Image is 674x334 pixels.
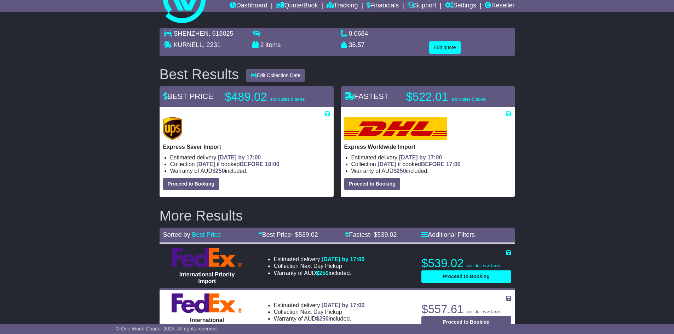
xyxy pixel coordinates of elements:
[274,263,365,269] li: Collection
[370,231,397,238] span: - $
[344,178,400,190] button: Proceed to Booking
[393,168,406,174] span: $
[421,161,445,167] span: BEFORE
[322,302,365,308] span: [DATE] by 17:00
[349,30,368,37] span: 0.0684
[246,69,305,82] button: Edit Collection Date
[291,231,318,238] span: - $
[451,97,486,102] span: exc duties & taxes
[270,97,305,102] span: exc duties & taxes
[225,90,313,104] p: $489.02
[351,161,511,168] li: Collection
[344,143,511,150] p: Express Worldwide Import
[421,270,511,283] button: Proceed to Booking
[351,154,511,161] li: Estimated delivery
[316,270,329,276] span: $
[209,30,234,37] span: , 518025
[274,309,365,315] li: Collection
[406,90,495,104] p: $522.01
[163,178,219,190] button: Proceed to Booking
[421,302,511,316] p: $557.61
[174,30,209,37] span: SHENZHEN
[163,231,190,238] span: Sorted by
[467,263,501,268] span: exc duties & taxes
[274,256,365,263] li: Estimated delivery
[397,168,406,174] span: 250
[174,41,203,48] span: KURNELL
[163,117,182,140] img: UPS (new): Express Saver Import
[215,168,225,174] span: 250
[429,41,461,54] button: Edit quote
[196,161,215,167] span: [DATE]
[345,231,397,238] a: Fastest- $539.02
[316,316,329,322] span: $
[446,161,461,167] span: 17:00
[300,263,342,269] span: Next Day Pickup
[160,208,515,223] h2: More Results
[212,168,225,174] span: $
[265,161,280,167] span: 18:00
[378,161,460,167] span: if booked
[344,117,447,140] img: DHL: Express Worldwide Import
[344,92,389,101] span: FASTEST
[266,41,281,48] span: items
[163,92,213,101] span: BEST PRICE
[421,231,475,238] a: Additional Filters
[185,317,229,330] span: International Economy Import
[170,154,330,161] li: Estimated delivery
[116,326,218,332] span: © One World Courier 2025. All rights reserved.
[421,256,511,270] p: $539.02
[299,231,318,238] span: 539.02
[179,271,235,284] span: International Priority Import
[274,302,365,309] li: Estimated delivery
[349,41,365,48] span: 36.57
[196,161,279,167] span: if booked
[467,309,501,314] span: exc duties & taxes
[378,161,396,167] span: [DATE]
[399,154,442,160] span: [DATE] by 17:00
[163,143,330,150] p: Express Saver Import
[170,161,330,168] li: Collection
[319,270,329,276] span: 250
[170,168,330,174] li: Warranty of AUD included.
[274,315,365,322] li: Warranty of AUD included.
[300,309,342,315] span: Next Day Pickup
[274,270,365,276] li: Warranty of AUD included.
[351,168,511,174] li: Warranty of AUD included.
[258,231,318,238] a: Best Price- $539.02
[192,231,221,238] a: Best Price
[377,231,397,238] span: 539.02
[203,41,221,48] span: , 2231
[421,316,511,328] button: Proceed to Booking
[319,316,329,322] span: 250
[156,66,243,82] div: Best Results
[218,154,261,160] span: [DATE] by 17:00
[322,256,365,262] span: [DATE] by 17:00
[260,41,264,48] span: 2
[172,293,242,313] img: FedEx Express: International Economy Import
[172,248,242,268] img: FedEx Express: International Priority Import
[240,161,264,167] span: BEFORE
